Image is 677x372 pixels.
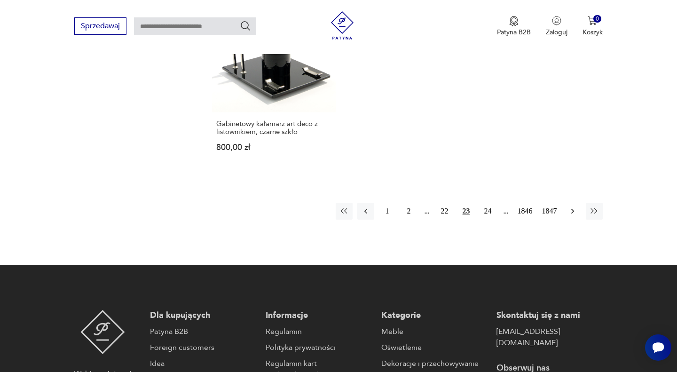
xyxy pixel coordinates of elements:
[74,24,126,30] a: Sprzedawaj
[216,143,331,151] p: 800,00 zł
[546,16,567,37] button: Zaloguj
[588,16,597,25] img: Ikona koszyka
[150,358,256,369] a: Idea
[645,334,671,361] iframe: Smartsupp widget button
[74,17,126,35] button: Sprzedawaj
[497,28,531,37] p: Patyna B2B
[150,326,256,337] a: Patyna B2B
[150,310,256,321] p: Dla kupujących
[497,16,531,37] button: Patyna B2B
[552,16,561,25] img: Ikonka użytkownika
[80,310,125,354] img: Patyna - sklep z meblami i dekoracjami vintage
[328,11,356,40] img: Patyna - sklep z meblami i dekoracjami vintage
[381,342,488,353] a: Oświetlenie
[266,326,372,337] a: Regulamin
[496,326,603,348] a: [EMAIL_ADDRESS][DOMAIN_NAME]
[150,342,256,353] a: Foreign customers
[266,342,372,353] a: Polityka prywatności
[546,28,567,37] p: Zaloguj
[496,310,603,321] p: Skontaktuj się z nami
[480,203,496,220] button: 24
[379,203,396,220] button: 1
[458,203,475,220] button: 23
[436,203,453,220] button: 22
[497,16,531,37] a: Ikona medaluPatyna B2B
[583,28,603,37] p: Koszyk
[540,203,559,220] button: 1847
[216,120,331,136] h3: Gabinetowy kałamarz art deco z listownikiem, czarne szkło
[515,203,535,220] button: 1846
[583,16,603,37] button: 0Koszyk
[381,310,488,321] p: Kategorie
[509,16,519,26] img: Ikona medalu
[240,20,251,32] button: Szukaj
[381,326,488,337] a: Meble
[381,358,488,369] a: Dekoracje i przechowywanie
[593,15,601,23] div: 0
[266,310,372,321] p: Informacje
[401,203,417,220] button: 2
